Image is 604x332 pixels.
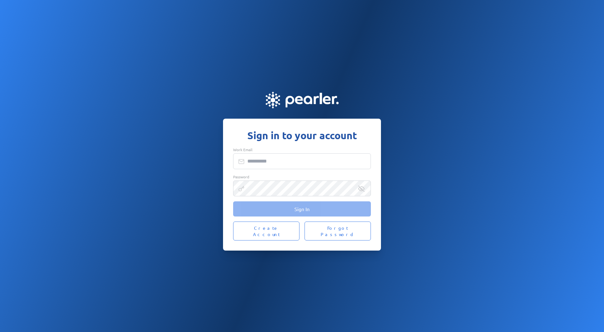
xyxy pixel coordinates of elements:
span: Forgot Password [312,225,363,237]
button: Sign In [233,201,371,216]
button: Create Account [233,222,299,240]
span: Work Email [233,147,252,152]
span: Password [233,174,249,179]
span: Create Account [241,225,292,237]
button: Forgot Password [305,222,371,240]
div: Reveal Password [358,186,365,192]
span: Sign In [294,206,310,212]
h1: Sign in to your account [233,129,371,142]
